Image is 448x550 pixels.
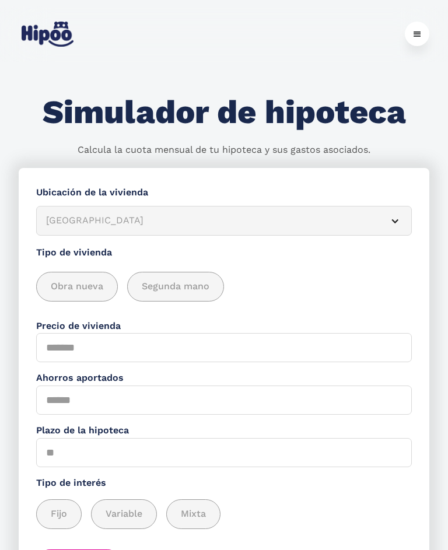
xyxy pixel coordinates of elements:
[36,476,412,491] label: Tipo de interés
[36,206,412,236] article: [GEOGRAPHIC_DATA]
[405,22,429,46] div: menu
[36,371,412,386] label: Ahorros aportados
[36,272,412,302] div: add_description_here
[43,94,406,131] h1: Simulador de hipoteca
[51,279,103,294] span: Obra nueva
[78,143,370,156] p: Calcula la cuota mensual de tu hipoteca y sus gastos asociados.
[46,213,374,228] div: [GEOGRAPHIC_DATA]
[36,423,412,438] label: Plazo de la hipoteca
[19,17,76,51] a: home
[36,185,412,200] label: Ubicación de la vivienda
[36,499,412,529] div: add_description_here
[142,279,209,294] span: Segunda mano
[36,319,412,334] label: Precio de vivienda
[36,246,412,260] label: Tipo de vivienda
[51,507,67,521] span: Fijo
[106,507,142,521] span: Variable
[181,507,206,521] span: Mixta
